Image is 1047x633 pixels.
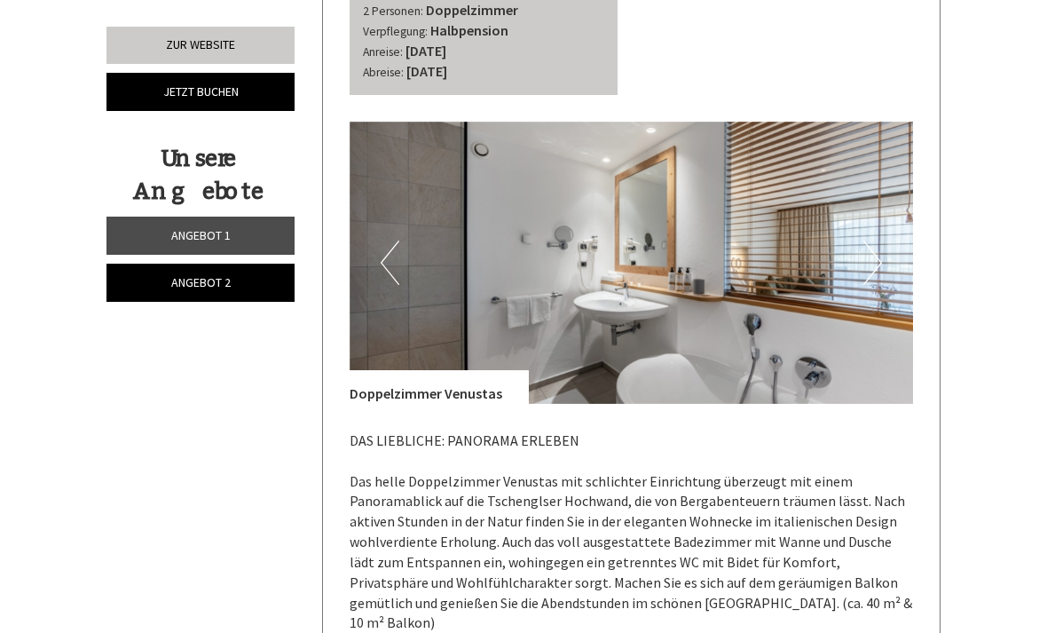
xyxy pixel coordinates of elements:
[106,73,295,111] a: Jetzt buchen
[171,274,231,290] span: Angebot 2
[106,27,295,64] a: Zur Website
[430,21,508,39] b: Halbpension
[426,1,518,19] b: Doppelzimmer
[363,44,403,59] small: Anreise:
[350,370,529,404] div: Doppelzimmer Venustas
[106,142,289,208] div: Unsere Angebote
[363,65,404,80] small: Abreise:
[350,122,914,404] img: image
[405,42,446,59] b: [DATE]
[363,4,423,19] small: 2 Personen:
[406,62,447,80] b: [DATE]
[863,241,882,285] button: Next
[381,241,399,285] button: Previous
[171,227,231,243] span: Angebot 1
[350,431,914,633] p: DAS LIEBLICHE: PANORAMA ERLEBEN Das helle Doppelzimmer Venustas mit schlichter Einrichtung überze...
[363,24,428,39] small: Verpflegung:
